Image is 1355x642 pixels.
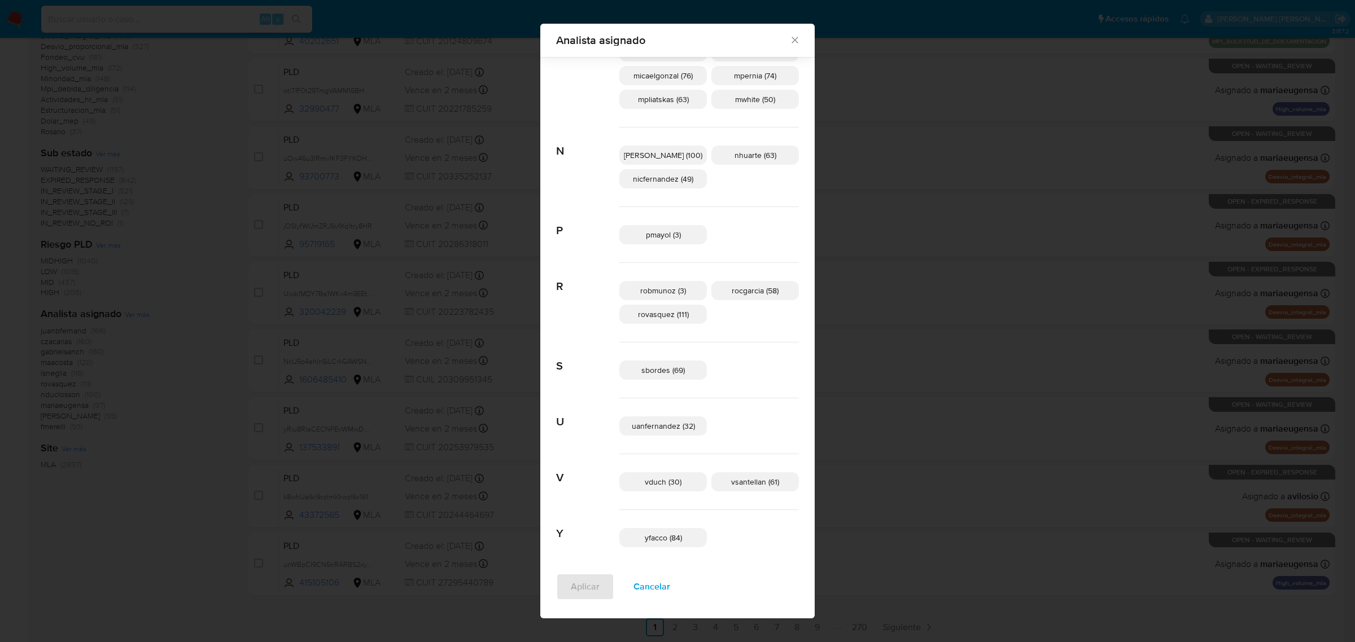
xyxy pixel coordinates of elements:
span: rovasquez (111) [638,309,689,320]
span: Cancelar [633,574,670,599]
span: P [556,207,619,238]
div: mpliatskas (63) [619,90,707,109]
span: Analista asignado [556,34,789,46]
span: pmayol (3) [646,229,681,240]
span: N [556,127,619,158]
div: vduch (30) [619,472,707,491]
div: pmayol (3) [619,225,707,244]
div: rocgarcia (58) [711,281,799,300]
span: uanfernandez (32) [632,420,695,432]
div: mpernia (74) [711,66,799,85]
button: Cerrar [789,34,799,45]
span: mpernia (74) [734,70,776,81]
span: rocgarcia (58) [732,285,779,296]
span: vsantellan (61) [731,476,779,487]
div: uanfernandez (32) [619,416,707,436]
span: yfacco (84) [645,532,682,543]
button: Cancelar [619,573,685,600]
span: vduch (30) [645,476,681,487]
div: micaelgonzal (76) [619,66,707,85]
span: nicfernandez (49) [633,173,693,184]
div: mwhite (50) [711,90,799,109]
span: S [556,342,619,373]
div: rovasquez (111) [619,305,707,324]
div: robmunoz (3) [619,281,707,300]
span: sbordes (69) [641,364,685,376]
span: robmunoz (3) [640,285,686,296]
span: Y [556,510,619,540]
div: vsantellan (61) [711,472,799,491]
span: [PERSON_NAME] (100) [624,149,702,161]
span: mwhite (50) [735,94,775,105]
span: nhuarte (63) [735,149,776,161]
div: [PERSON_NAME] (100) [619,146,707,165]
span: R [556,263,619,293]
span: U [556,398,619,429]
div: yfacco (84) [619,528,707,547]
span: mpliatskas (63) [638,94,689,105]
div: nhuarte (63) [711,146,799,165]
span: micaelgonzal (76) [633,70,693,81]
span: V [556,454,619,485]
div: sbordes (69) [619,360,707,380]
div: nicfernandez (49) [619,169,707,188]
